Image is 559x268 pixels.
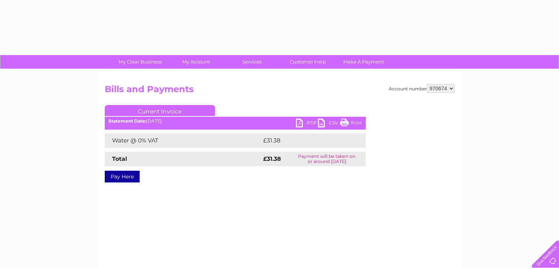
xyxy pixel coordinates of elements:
a: CSV [318,119,340,129]
td: £31.38 [261,133,350,148]
a: Make A Payment [333,55,394,69]
td: Payment will be taken on or around [DATE] [288,152,365,166]
a: Current Invoice [105,105,215,116]
a: My Clear Business [110,55,171,69]
a: PDF [296,119,318,129]
a: My Account [166,55,226,69]
a: Customer Help [277,55,338,69]
td: Water @ 0% VAT [105,133,261,148]
h2: Bills and Payments [105,84,455,98]
div: [DATE] [105,119,366,124]
a: Print [340,119,362,129]
div: Account number [389,84,455,93]
a: Pay Here [105,171,140,182]
strong: £31.38 [263,155,281,162]
strong: Total [112,155,127,162]
b: Statement Date: [108,118,146,124]
a: Services [222,55,282,69]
